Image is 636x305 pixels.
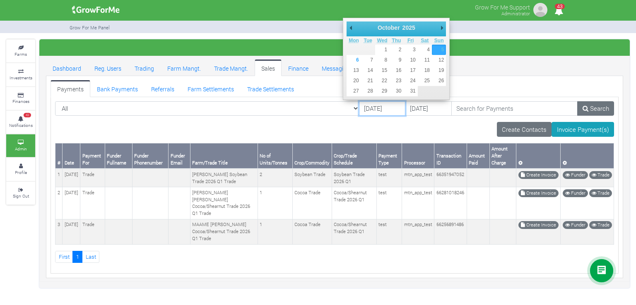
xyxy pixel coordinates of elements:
a: Payments [51,80,90,97]
td: Cocoa/Shearnut Trade 2026 Q1 [332,187,376,219]
i: Notifications [551,2,567,20]
button: 31 [403,86,417,96]
th: Payment Type [376,143,402,169]
td: 2 [55,187,63,219]
abbr: Sunday [434,38,444,43]
a: 43 Notifications [6,111,35,133]
a: Sales [255,60,282,76]
a: Funder [563,221,588,229]
th: Amount After Charge [489,143,516,169]
a: Trade [589,189,612,197]
button: 9 [389,55,403,65]
a: Dashboard [46,60,88,76]
abbr: Monday [349,38,359,43]
small: Sign Out [13,193,29,199]
th: # [55,143,63,169]
button: 1 [375,45,389,55]
td: Soybean Trade 2026 Q1 [332,169,376,187]
td: 1 [55,169,63,187]
button: Previous Month [347,21,355,34]
abbr: Saturday [421,38,429,43]
a: Trade [589,221,612,229]
button: 23 [389,76,403,86]
a: Trade Settlements [241,80,301,97]
button: 7 [361,55,375,65]
td: test [376,219,402,244]
button: 4 [418,45,432,55]
th: Date [63,143,80,169]
small: Grow For Me Panel [70,24,110,31]
small: Administrator [501,10,530,17]
td: [DATE] [63,169,80,187]
button: 25 [418,76,432,86]
a: 1 [72,251,82,263]
td: Trade [80,187,105,219]
img: growforme image [532,2,549,18]
button: 5 [432,45,446,55]
td: Cocoa Trade [292,219,332,244]
a: Finance [282,60,315,76]
img: growforme image [69,2,123,18]
button: 2 [389,45,403,55]
input: Search for Payments [451,101,578,116]
abbr: Friday [407,38,414,43]
td: Cocoa/Shearnut Trade 2026 Q1 [332,219,376,244]
input: DD/MM/YYYY [359,101,406,116]
small: Investments [10,75,32,81]
a: Profile [6,158,35,181]
button: 8 [375,55,389,65]
th: Funder Fullname [105,143,132,169]
a: Admin [6,134,35,157]
abbr: Tuesday [364,38,372,43]
th: Amount Paid [467,143,489,169]
a: Last [82,251,99,263]
a: Trade [589,171,612,179]
button: 18 [418,65,432,76]
span: 43 [24,113,31,118]
a: Finances [6,87,35,110]
a: Farm Settlements [181,80,241,97]
a: Create Invoice [518,171,559,179]
a: Create Invoice [518,221,559,229]
td: [PERSON_NAME] Soybean Trade 2026 Q1 Trade [190,169,258,187]
td: 66256891486 [434,219,467,244]
p: Grow For Me Support [475,2,530,12]
th: Farm/Trade Title [190,143,258,169]
a: Trading [128,60,161,76]
a: Search [577,101,614,116]
a: Farms [6,40,35,62]
button: 14 [361,65,375,76]
td: 1 [258,187,292,219]
a: Bank Payments [90,80,145,97]
a: Investments [6,63,35,86]
button: 6 [347,55,361,65]
abbr: Wednesday [377,38,387,43]
small: Profile [15,169,27,175]
td: mtn_app_test [402,169,434,187]
th: Processor [402,143,434,169]
td: MAAME [PERSON_NAME] Cocoa/Shearnut Trade 2026 Q1 Trade [190,219,258,244]
button: 11 [418,55,432,65]
a: Reg. Users [88,60,128,76]
a: Funder [563,189,588,197]
button: 28 [361,86,375,96]
td: [DATE] [63,219,80,244]
a: Create Contacts [497,122,552,137]
a: Create Invoice [518,189,559,197]
abbr: Thursday [392,38,401,43]
button: 3 [403,45,417,55]
th: Crop/Trade Schedule [332,143,376,169]
a: Trade Mangt. [207,60,255,76]
nav: Page Navigation [55,251,614,263]
small: Notifications [9,122,33,128]
span: 43 [555,4,565,9]
a: Funder [563,171,588,179]
button: 13 [347,65,361,76]
button: 17 [403,65,417,76]
div: October [376,21,401,34]
a: First [55,251,73,263]
td: test [376,169,402,187]
a: Messaging [315,60,357,76]
td: 66351947052 [434,169,467,187]
button: 16 [389,65,403,76]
